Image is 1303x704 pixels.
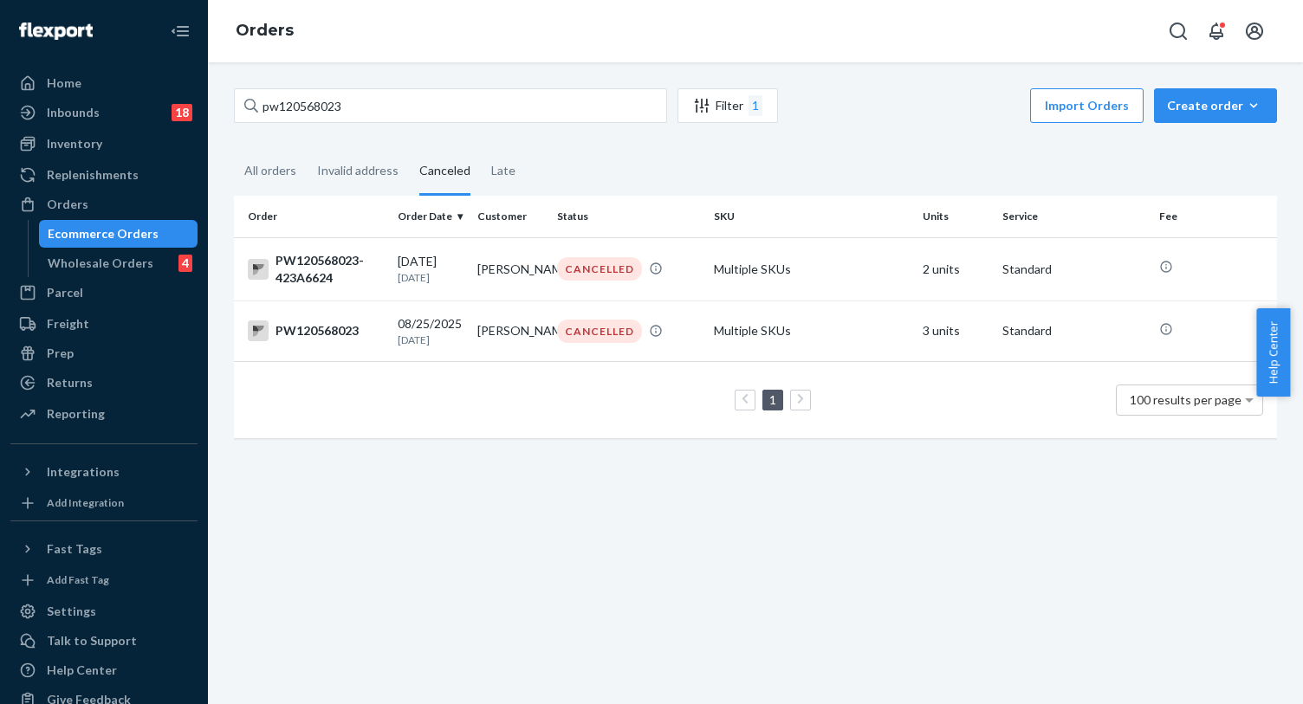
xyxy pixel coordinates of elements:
[470,237,550,300] td: [PERSON_NAME]
[707,237,916,300] td: Multiple SKUs
[248,320,384,341] div: PW120568023
[10,656,198,684] a: Help Center
[1237,14,1272,48] button: Open account menu
[550,196,707,237] th: Status
[47,104,100,121] div: Inbounds
[10,191,198,218] a: Orders
[47,495,124,510] div: Add Integration
[47,315,89,333] div: Freight
[557,320,642,343] div: CANCELLED
[234,88,667,123] input: Search orders
[10,310,198,338] a: Freight
[10,130,198,158] a: Inventory
[222,6,308,56] ol: breadcrumbs
[47,632,137,649] div: Talk to Support
[236,21,294,40] a: Orders
[398,333,464,347] p: [DATE]
[39,249,198,277] a: Wholesale Orders4
[10,369,198,397] a: Returns
[47,135,102,152] div: Inventory
[916,237,995,300] td: 2 units
[678,95,777,116] div: Filter
[234,196,391,237] th: Order
[47,284,83,301] div: Parcel
[1002,322,1145,339] p: Standard
[244,148,296,193] div: All orders
[707,300,916,361] td: Multiple SKUs
[391,196,470,237] th: Order Date
[707,196,916,237] th: SKU
[47,463,120,481] div: Integrations
[1002,261,1145,278] p: Standard
[47,345,74,362] div: Prep
[398,315,464,347] div: 08/25/2025
[470,300,550,361] td: [PERSON_NAME]
[398,253,464,285] div: [DATE]
[172,104,192,121] div: 18
[1152,196,1277,237] th: Fee
[10,535,198,563] button: Fast Tags
[398,270,464,285] p: [DATE]
[749,95,762,116] div: 1
[47,374,93,391] div: Returns
[1154,88,1277,123] button: Create order
[10,627,198,655] button: Talk to Support
[10,400,198,428] a: Reporting
[248,252,384,287] div: PW120568023-423A6624
[47,166,139,184] div: Replenishments
[10,458,198,486] button: Integrations
[10,493,198,513] a: Add Integration
[47,196,88,213] div: Orders
[1030,88,1144,123] button: Import Orders
[1199,14,1234,48] button: Open notifications
[10,161,198,189] a: Replenishments
[178,255,192,272] div: 4
[39,220,198,248] a: Ecommerce Orders
[477,209,543,223] div: Customer
[47,603,96,620] div: Settings
[995,196,1152,237] th: Service
[47,572,109,587] div: Add Fast Tag
[1256,308,1290,397] button: Help Center
[317,148,399,193] div: Invalid address
[1193,652,1286,695] iframe: Opens a widget where you can chat to one of our agents
[47,662,117,679] div: Help Center
[491,148,515,193] div: Late
[47,405,105,423] div: Reporting
[10,99,198,126] a: Inbounds18
[419,148,470,196] div: Canceled
[766,392,780,407] a: Page 1 is your current page
[10,339,198,367] a: Prep
[916,196,995,237] th: Units
[10,570,198,591] a: Add Fast Tag
[48,225,159,242] div: Ecommerce Orders
[557,257,642,281] div: CANCELLED
[1167,97,1264,114] div: Create order
[677,88,778,123] button: Filter
[48,255,153,272] div: Wholesale Orders
[19,23,93,40] img: Flexport logo
[916,300,995,361] td: 3 units
[10,597,198,625] a: Settings
[163,14,198,48] button: Close Navigation
[1130,392,1241,407] span: 100 results per page
[10,69,198,97] a: Home
[47,74,81,92] div: Home
[1161,14,1196,48] button: Open Search Box
[10,279,198,307] a: Parcel
[47,540,102,558] div: Fast Tags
